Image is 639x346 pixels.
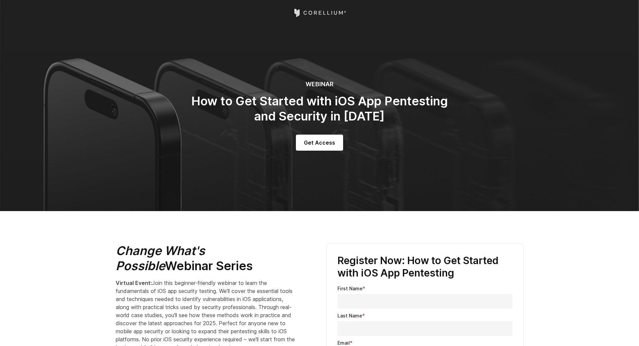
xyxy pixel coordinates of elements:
[116,243,297,274] h2: Webinar Series
[304,139,335,147] span: Get Access
[116,243,205,273] em: Change What's Possible
[293,9,346,17] a: Corellium Home
[296,135,343,151] a: Get Access
[337,286,363,291] span: First Name
[116,280,152,286] strong: Virtual Event:
[337,254,513,280] h3: Register Now: How to Get Started with iOS App Pentesting
[337,340,350,346] span: Email
[185,81,454,88] h6: WEBINAR
[185,94,454,124] h2: How to Get Started with iOS App Pentesting and Security in [DATE]
[337,313,362,318] span: Last Name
